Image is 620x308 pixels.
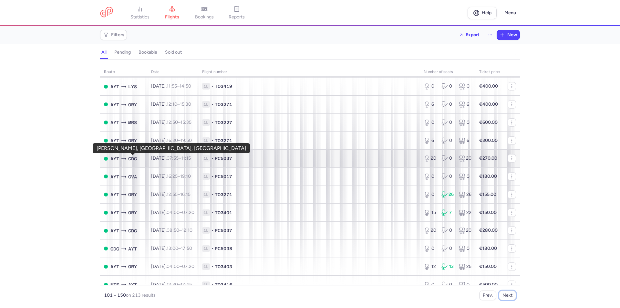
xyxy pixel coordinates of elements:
[202,245,210,252] span: 1L
[181,282,192,287] time: 17:45
[198,67,420,77] th: Flight number
[211,101,213,108] span: •
[211,245,213,252] span: •
[441,119,454,126] div: 0
[151,120,191,125] span: [DATE],
[211,263,213,270] span: •
[479,83,498,89] strong: €400.00
[181,138,192,143] time: 19:50
[479,210,497,215] strong: €150.00
[459,173,471,180] div: 0
[128,137,137,144] span: Orly, Paris, France
[167,228,192,233] span: –
[110,137,119,144] span: Antalya, Antalya, Turkey
[211,119,213,126] span: •
[441,191,454,198] div: 26
[507,32,517,37] span: New
[151,228,192,233] span: [DATE],
[459,101,471,108] div: 6
[424,263,436,270] div: 12
[221,6,253,20] a: reports
[167,264,194,269] span: –
[202,191,210,198] span: 1L
[215,191,232,198] span: TO3271
[202,263,210,270] span: 1L
[424,119,436,126] div: 0
[479,138,498,143] strong: €300.00
[202,119,210,126] span: 1L
[128,119,137,126] span: Marseille Provence Airport, Marseille, France
[130,14,150,20] span: statistics
[110,209,119,216] span: Antalya, Antalya, Turkey
[167,155,191,161] span: –
[424,83,436,90] div: 0
[441,137,454,144] div: 0
[202,281,210,288] span: 1L
[229,14,245,20] span: reports
[139,49,157,55] h4: bookable
[441,245,454,252] div: 0
[215,263,232,270] span: TO3403
[151,101,191,107] span: [DATE],
[167,192,191,197] span: –
[479,174,497,179] strong: €180.00
[211,281,213,288] span: •
[211,191,213,198] span: •
[211,83,213,90] span: •
[151,138,192,143] span: [DATE],
[479,120,498,125] strong: €600.00
[101,49,107,55] h4: all
[182,210,194,215] time: 07:20
[424,101,436,108] div: 6
[165,49,182,55] h4: sold out
[128,101,137,108] span: Orly, Paris, France
[128,155,137,162] span: Charles De Gaulle, Paris, France
[202,155,210,162] span: 1L
[441,263,454,270] div: 13
[424,281,436,288] div: 0
[151,192,191,197] span: [DATE],
[167,83,191,89] span: –
[128,83,137,90] span: St-Exupéry, Lyon, France
[202,209,210,216] span: 1L
[466,32,480,37] span: Export
[479,101,498,107] strong: €400.00
[459,281,471,288] div: 0
[441,83,454,90] div: 0
[424,191,436,198] div: 0
[167,210,194,215] span: –
[459,245,471,252] div: 0
[167,228,179,233] time: 08:50
[180,83,191,89] time: 14:50
[479,264,497,269] strong: €150.00
[215,155,232,162] span: PC5037
[499,291,516,300] button: Next
[459,155,471,162] div: 20
[110,245,119,252] span: Charles De Gaulle, Paris, France
[202,173,210,180] span: 1L
[479,282,498,287] strong: €500.00
[167,83,177,89] time: 11:55
[211,209,213,216] span: •
[110,191,119,198] span: Antalya, Antalya, Turkey
[147,67,198,77] th: date
[110,227,119,234] span: Antalya, Antalya, Turkey
[479,246,497,251] strong: €180.00
[202,101,210,108] span: 1L
[215,209,232,216] span: TO3401
[424,245,436,252] div: 0
[110,119,119,126] span: AYT
[126,292,156,298] span: on 213 results
[501,7,520,19] button: Menu
[167,174,178,179] time: 16:25
[459,227,471,234] div: 20
[180,192,191,197] time: 16:15
[441,155,454,162] div: 0
[167,120,191,125] span: –
[211,137,213,144] span: •
[215,227,232,234] span: PC5037
[167,101,177,107] time: 12:10
[424,209,436,216] div: 15
[165,14,179,20] span: flights
[110,281,119,288] span: Nantes Atlantique, Nantes, France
